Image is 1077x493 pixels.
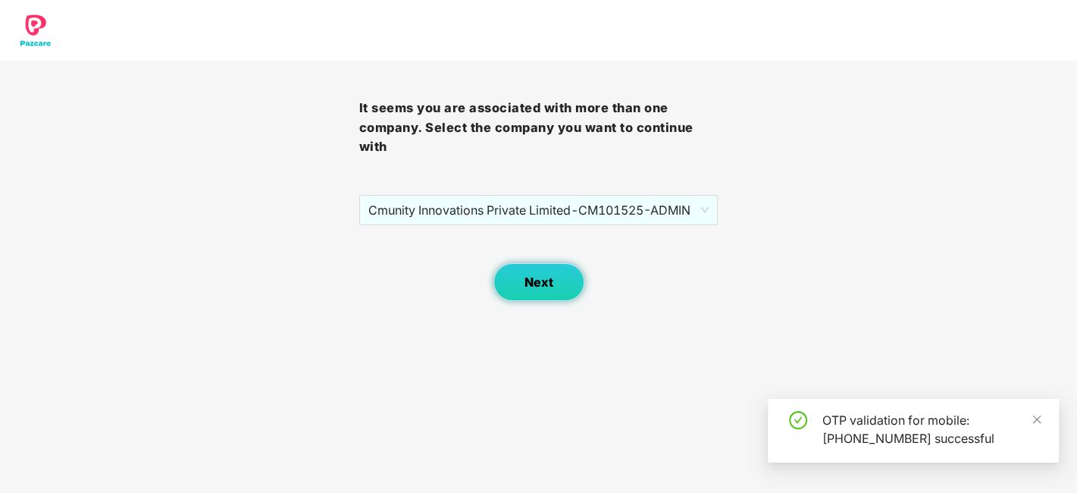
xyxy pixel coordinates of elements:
span: close [1032,414,1042,425]
h3: It seems you are associated with more than one company. Select the company you want to continue with [359,99,719,157]
div: OTP validation for mobile: [PHONE_NUMBER] successful [822,411,1041,447]
span: Cmunity Innovations Private Limited - CM101525 - ADMIN [368,196,709,225]
span: Next [524,275,553,290]
button: Next [493,263,584,301]
span: check-circle [789,411,807,429]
